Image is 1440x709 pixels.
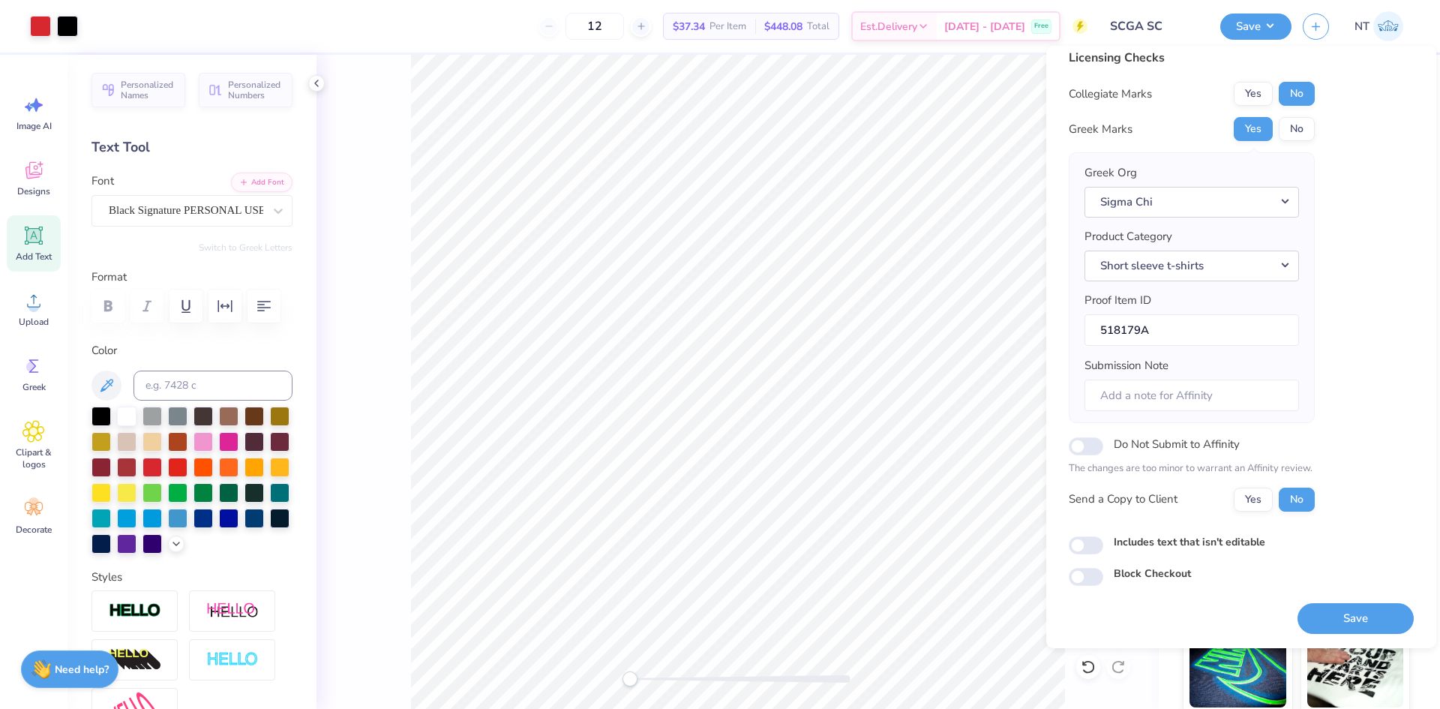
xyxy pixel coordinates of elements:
[109,602,161,620] img: Stroke
[206,602,259,620] img: Shadow
[9,446,58,470] span: Clipart & logos
[1114,566,1191,581] label: Block Checkout
[1084,228,1172,245] label: Product Category
[109,648,161,672] img: 3D Illusion
[133,371,292,401] input: e.g. 7428 c
[1373,11,1403,41] img: Nestor Talens
[1099,11,1209,41] input: Untitled Design
[622,671,637,686] div: Accessibility label
[807,19,829,35] span: Total
[860,19,917,35] span: Est. Delivery
[1307,632,1404,707] img: Water based Ink
[91,73,185,107] button: Personalized Names
[1189,632,1286,707] img: Glow in the Dark Ink
[565,13,624,40] input: – –
[199,73,292,107] button: Personalized Numbers
[91,342,292,359] label: Color
[1084,380,1299,412] input: Add a note for Affinity
[1220,14,1291,40] button: Save
[1084,292,1151,309] label: Proof Item ID
[764,19,802,35] span: $448.08
[1348,11,1410,41] a: NT
[91,137,292,158] div: Text Tool
[1069,121,1132,138] div: Greek Marks
[1084,251,1299,281] button: Short sleeve t-shirts
[17,185,50,197] span: Designs
[199,242,292,254] button: Switch to Greek Letters
[1279,117,1315,141] button: No
[228,80,283,101] span: Personalized Numbers
[206,651,259,668] img: Negative Space
[1114,434,1240,454] label: Do Not Submit to Affinity
[16,251,52,263] span: Add Text
[1069,86,1152,103] div: Collegiate Marks
[1279,488,1315,512] button: No
[1297,603,1414,634] button: Save
[1084,357,1168,374] label: Submission Note
[1069,49,1315,67] div: Licensing Checks
[673,19,705,35] span: $37.34
[231,173,292,192] button: Add Font
[1354,18,1369,35] span: NT
[1114,534,1265,550] label: Includes text that isn't editable
[1234,488,1273,512] button: Yes
[1069,461,1315,476] p: The changes are too minor to warrant an Affinity review.
[22,381,46,393] span: Greek
[1234,117,1273,141] button: Yes
[1069,491,1177,508] div: Send a Copy to Client
[709,19,746,35] span: Per Item
[91,269,292,286] label: Format
[1234,82,1273,106] button: Yes
[944,19,1025,35] span: [DATE] - [DATE]
[91,173,114,190] label: Font
[16,524,52,536] span: Decorate
[121,80,176,101] span: Personalized Names
[1034,21,1048,32] span: Free
[91,569,122,586] label: Styles
[1084,164,1137,182] label: Greek Org
[1279,82,1315,106] button: No
[16,120,52,132] span: Image AI
[55,662,109,677] strong: Need help?
[19,316,49,328] span: Upload
[1084,187,1299,218] button: Sigma Chi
